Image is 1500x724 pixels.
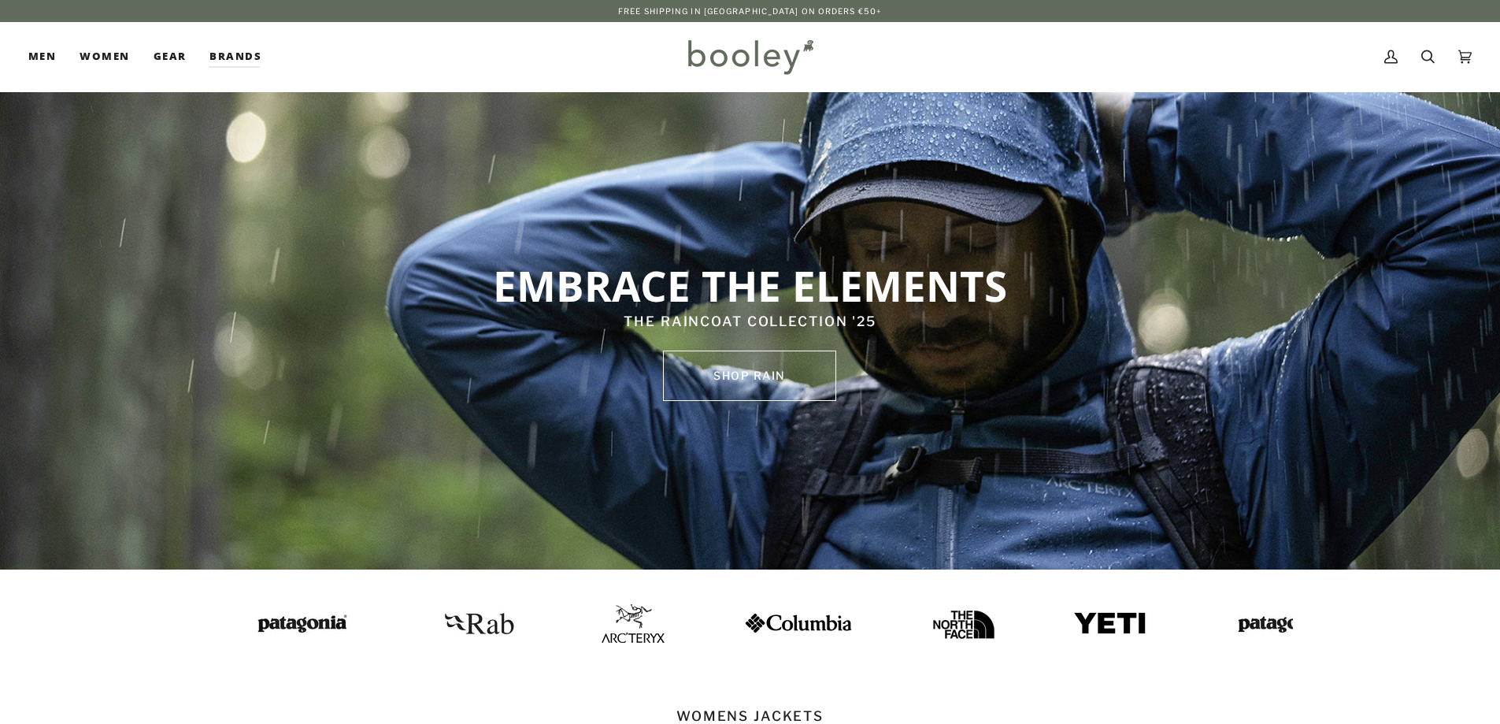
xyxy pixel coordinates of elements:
[198,22,273,91] a: Brands
[28,49,56,65] span: Men
[80,49,129,65] span: Women
[154,49,187,65] span: Gear
[68,22,141,91] a: Women
[142,22,198,91] a: Gear
[681,34,819,80] img: Booley
[618,5,882,17] p: Free Shipping in [GEOGRAPHIC_DATA] on Orders €50+
[298,259,1202,311] p: EMBRACE THE ELEMENTS
[28,22,68,91] a: Men
[298,312,1202,332] p: THE RAINCOAT COLLECTION '25
[209,49,261,65] span: Brands
[663,351,836,401] a: SHOP rain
